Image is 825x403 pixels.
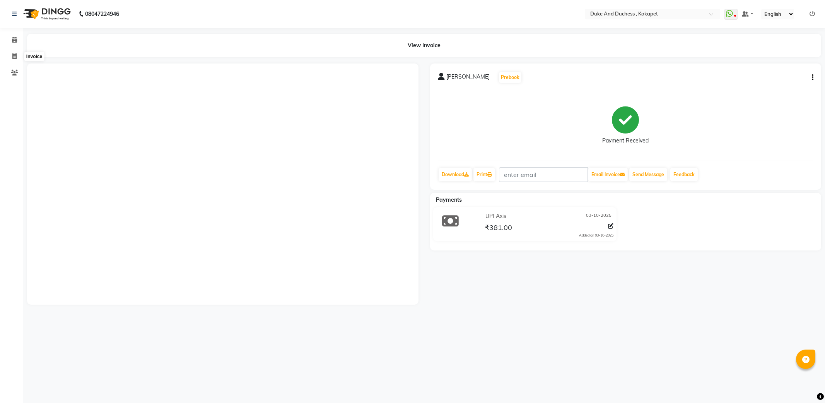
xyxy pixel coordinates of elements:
img: logo [20,3,73,25]
button: Prebook [499,72,521,83]
div: Added on 03-10-2025 [579,233,613,238]
a: Download [439,168,472,181]
span: [PERSON_NAME] [446,73,490,84]
div: View Invoice [27,34,821,57]
div: Invoice [24,52,44,61]
span: UPI Axis [485,212,506,220]
span: 03-10-2025 [586,212,611,220]
a: Feedback [670,168,698,181]
button: Email Invoice [588,168,628,181]
iframe: chat widget [793,372,817,395]
button: Send Message [629,168,667,181]
b: 08047224946 [85,3,119,25]
a: Print [473,168,495,181]
span: ₹381.00 [485,223,512,234]
div: Payment Received [602,137,649,145]
span: Payments [436,196,462,203]
input: enter email [499,167,588,182]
